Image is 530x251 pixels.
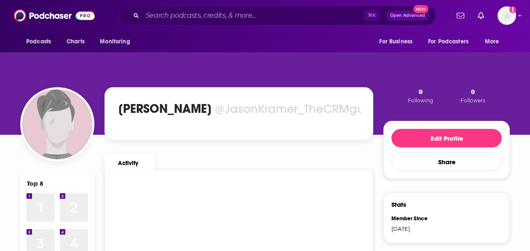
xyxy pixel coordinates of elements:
[479,34,510,50] button: open menu
[22,89,92,159] img: Jason Kramer
[118,101,211,116] h1: [PERSON_NAME]
[471,88,475,96] span: 0
[119,6,436,25] div: Search podcasts, credits, & more...
[104,154,155,170] a: Activity
[391,200,406,208] h3: Stats
[390,13,425,18] span: Open Advanced
[14,8,95,24] img: Podchaser - Follow, Share and Rate Podcasts
[26,36,51,48] span: Podcasts
[391,215,441,222] div: Member Since
[498,6,516,25] span: Logged in as JasonKramer_TheCRMguy
[364,10,380,21] span: ⌘ K
[391,225,441,232] div: [DATE]
[373,34,423,50] button: open menu
[428,36,468,48] span: For Podcasters
[413,5,428,13] span: New
[453,8,468,23] a: Show notifications dropdown
[215,101,371,116] div: @JasonKramer_TheCRMguy
[419,88,423,96] span: 0
[498,6,516,25] img: User Profile
[423,34,481,50] button: open menu
[509,6,516,13] svg: Add a profile image
[498,6,516,25] button: Show profile menu
[20,34,62,50] button: open menu
[142,9,364,22] input: Search podcasts, credits, & more...
[391,129,502,147] button: Edit Profile
[379,36,412,48] span: For Business
[460,97,485,104] span: Followers
[474,8,487,23] a: Show notifications dropdown
[405,87,436,104] button: 0Following
[100,36,130,48] span: Monitoring
[408,97,433,104] span: Following
[61,34,90,50] a: Charts
[458,87,488,104] button: 0Followers
[485,36,499,48] span: More
[94,34,141,50] button: open menu
[27,179,43,187] div: Top 8
[501,222,522,243] iframe: Intercom live chat
[386,11,429,21] button: Open AdvancedNew
[67,36,85,48] span: Charts
[391,152,502,171] button: Share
